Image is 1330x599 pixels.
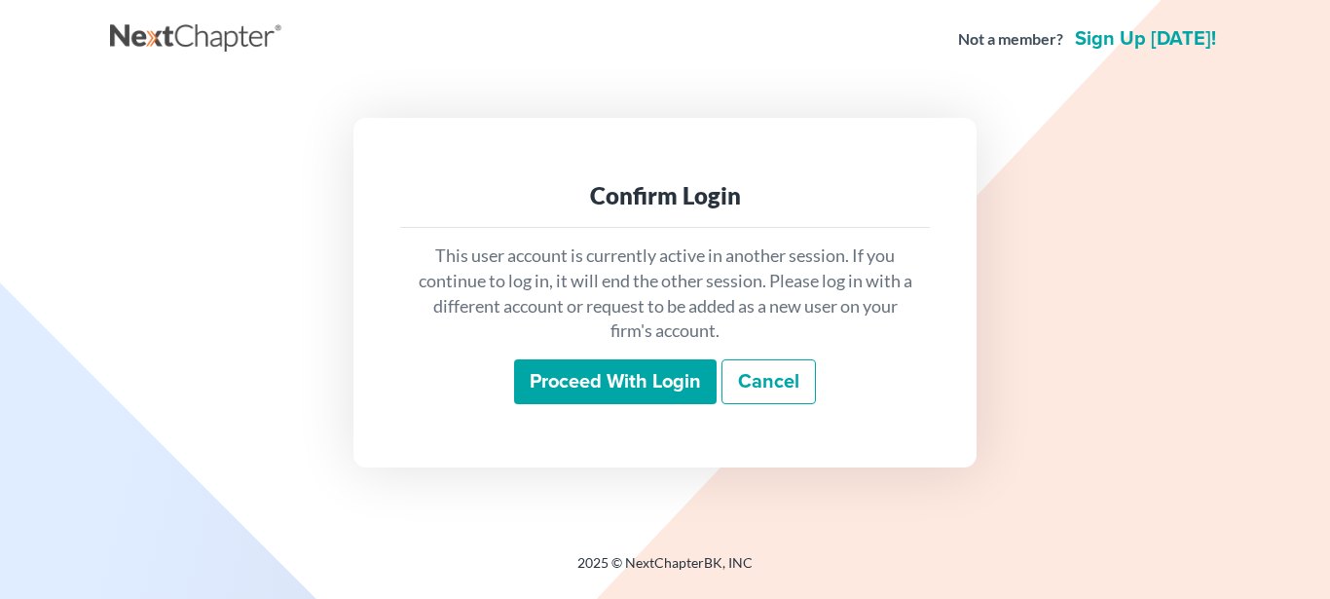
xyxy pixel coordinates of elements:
a: Cancel [721,359,816,404]
p: This user account is currently active in another session. If you continue to log in, it will end ... [416,243,914,344]
strong: Not a member? [958,28,1063,51]
a: Sign up [DATE]! [1071,29,1220,49]
input: Proceed with login [514,359,717,404]
div: 2025 © NextChapterBK, INC [110,553,1220,588]
div: Confirm Login [416,180,914,211]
